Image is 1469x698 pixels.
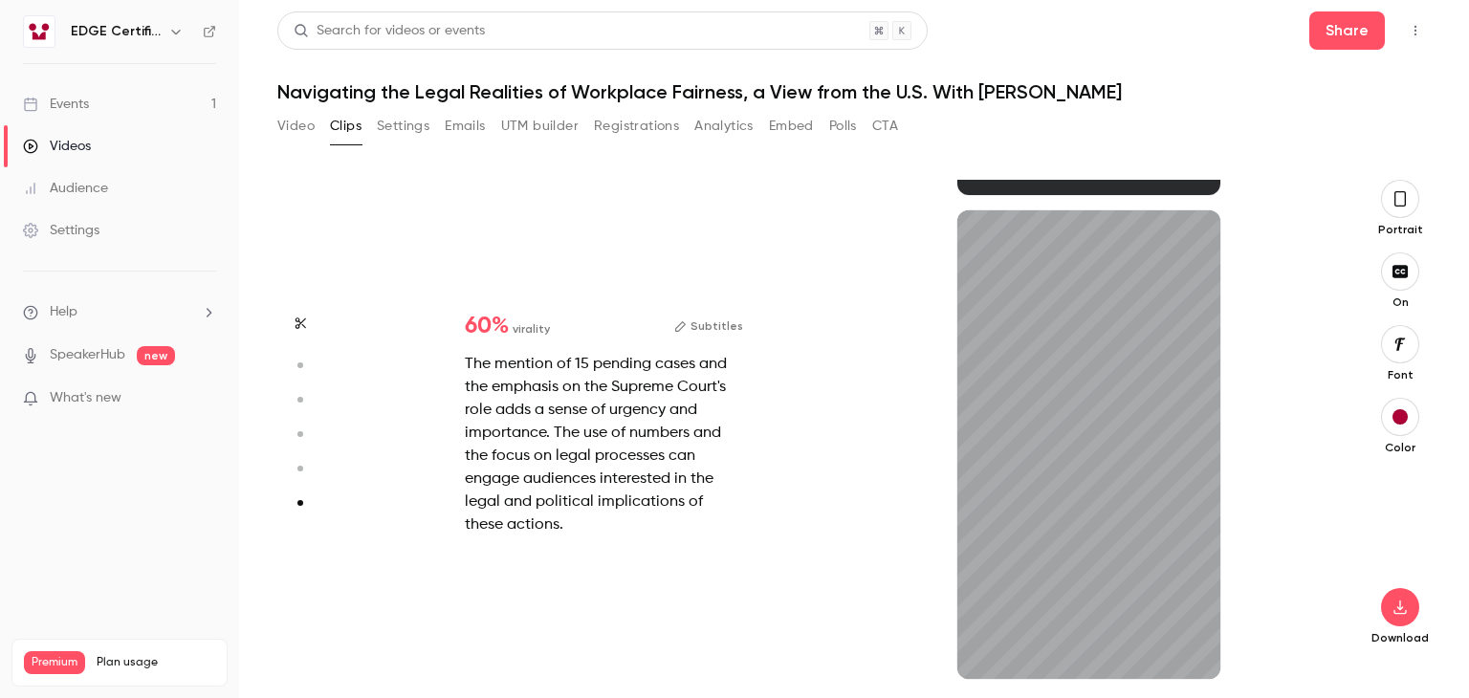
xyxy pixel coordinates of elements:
[23,179,108,198] div: Audience
[513,320,550,338] span: virality
[674,315,743,338] button: Subtitles
[377,111,429,142] button: Settings
[50,388,121,408] span: What's new
[1400,15,1431,46] button: Top Bar Actions
[330,111,362,142] button: Clips
[465,315,509,338] span: 60 %
[1309,11,1385,50] button: Share
[23,137,91,156] div: Videos
[1370,294,1431,310] p: On
[769,111,814,142] button: Embed
[694,111,754,142] button: Analytics
[24,651,85,674] span: Premium
[1370,367,1431,382] p: Font
[294,21,485,41] div: Search for videos or events
[829,111,857,142] button: Polls
[193,390,216,407] iframe: Noticeable Trigger
[50,345,125,365] a: SpeakerHub
[137,346,175,365] span: new
[465,353,743,536] div: The mention of 15 pending cases and the emphasis on the Supreme Court's role adds a sense of urge...
[277,80,1431,103] h1: Navigating the Legal Realities of Workplace Fairness, a View from the U.S. With [PERSON_NAME]
[50,302,77,322] span: Help
[277,111,315,142] button: Video
[1370,222,1431,237] p: Portrait
[872,111,898,142] button: CTA
[24,16,55,47] img: EDGE Certification
[71,22,161,41] h6: EDGE Certification
[23,95,89,114] div: Events
[97,655,215,670] span: Plan usage
[594,111,679,142] button: Registrations
[1370,440,1431,455] p: Color
[501,111,579,142] button: UTM builder
[1370,630,1431,645] p: Download
[445,111,485,142] button: Emails
[23,302,216,322] li: help-dropdown-opener
[23,221,99,240] div: Settings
